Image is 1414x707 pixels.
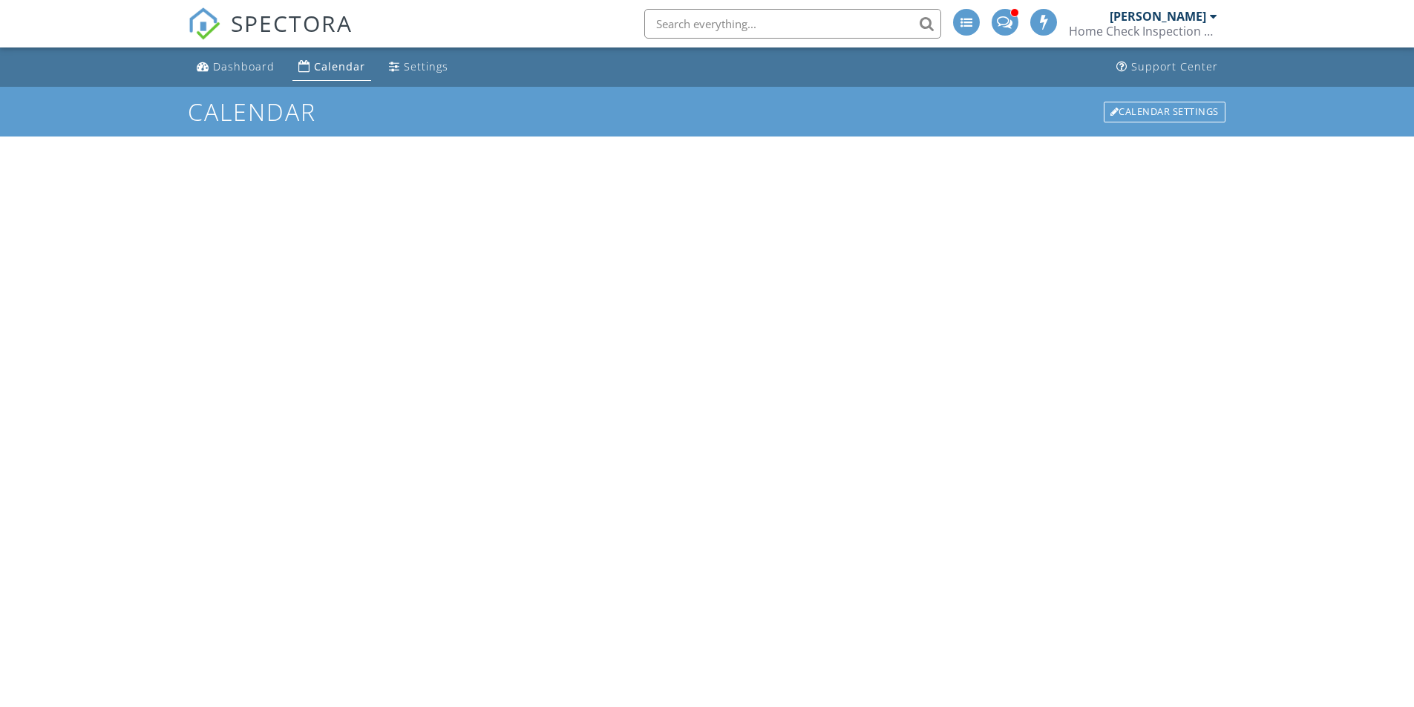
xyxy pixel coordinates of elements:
[1102,100,1227,124] a: Calendar Settings
[383,53,454,81] a: Settings
[404,59,448,73] div: Settings
[1131,59,1218,73] div: Support Center
[191,53,281,81] a: Dashboard
[1069,24,1217,39] div: Home Check Inspection Group
[1110,9,1206,24] div: [PERSON_NAME]
[644,9,941,39] input: Search everything...
[1104,102,1225,122] div: Calendar Settings
[231,7,353,39] span: SPECTORA
[188,7,220,40] img: The Best Home Inspection Software - Spectora
[213,59,275,73] div: Dashboard
[1110,53,1224,81] a: Support Center
[292,53,371,81] a: Calendar
[188,20,353,51] a: SPECTORA
[314,59,365,73] div: Calendar
[188,99,1227,125] h1: Calendar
